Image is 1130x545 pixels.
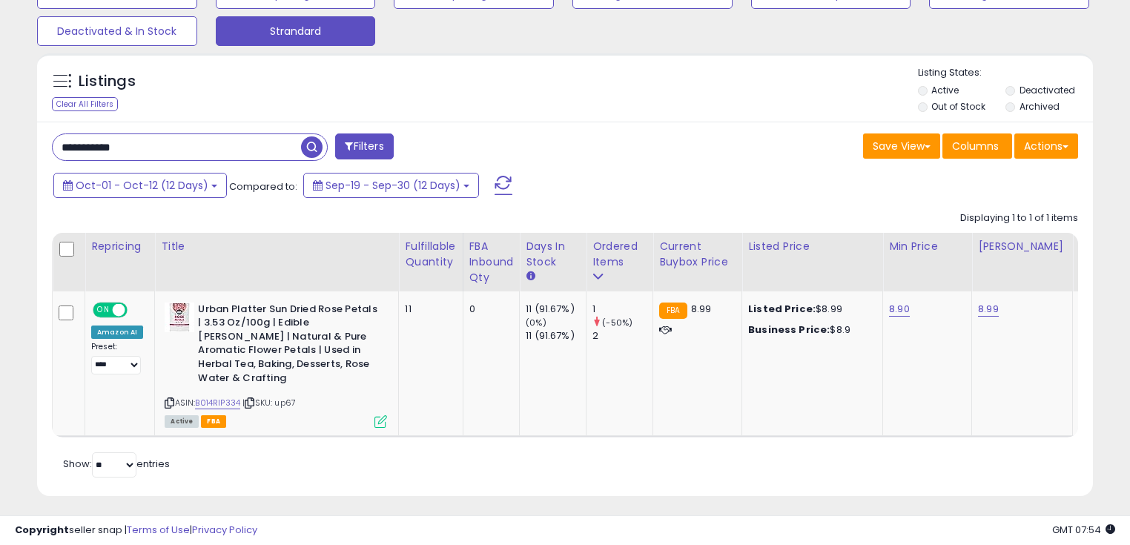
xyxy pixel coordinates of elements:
div: ASIN: [165,303,387,426]
span: All listings currently available for purchase on Amazon [165,415,199,428]
small: (-50%) [602,317,632,328]
a: Privacy Policy [192,523,257,537]
a: Terms of Use [127,523,190,537]
button: Actions [1014,133,1078,159]
small: Days In Stock. [526,270,535,283]
div: Clear All Filters [52,97,118,111]
div: $8.99 [748,303,871,316]
b: Business Price: [748,323,830,337]
div: FBA inbound Qty [469,239,514,285]
a: B014RIP334 [195,397,240,409]
span: FBA [201,415,226,428]
span: Show: entries [63,457,170,471]
b: Listed Price: [748,302,816,316]
button: Deactivated & In Stock [37,16,197,46]
div: Amazon AI [91,326,143,339]
button: Filters [335,133,393,159]
button: Strandard [216,16,376,46]
span: 2025-10-13 07:54 GMT [1052,523,1115,537]
span: Oct-01 - Oct-12 (12 Days) [76,178,208,193]
span: | SKU: up67 [242,397,296,409]
div: 11 (91.67%) [526,303,586,316]
button: Oct-01 - Oct-12 (12 Days) [53,173,227,198]
div: [PERSON_NAME] [978,239,1066,254]
span: OFF [125,303,149,316]
div: seller snap | | [15,523,257,538]
a: 8.90 [889,302,910,317]
span: Sep-19 - Sep-30 (12 Days) [326,178,460,193]
div: Ordered Items [592,239,647,270]
strong: Copyright [15,523,69,537]
div: 2 [592,329,652,343]
div: Title [161,239,392,254]
div: 11 (91.67%) [526,329,586,343]
div: Preset: [91,342,143,375]
button: Columns [942,133,1012,159]
div: Days In Stock [526,239,580,270]
button: Sep-19 - Sep-30 (12 Days) [303,173,479,198]
div: Repricing [91,239,148,254]
label: Deactivated [1020,84,1075,96]
small: (0%) [526,317,546,328]
span: 8.99 [691,302,712,316]
div: 1 [592,303,652,316]
b: Urban Platter Sun Dried Rose Petals | 3.53 Oz/100g | Edible [PERSON_NAME] | Natural & Pure Aromat... [198,303,378,389]
a: 8.99 [978,302,999,317]
div: Displaying 1 to 1 of 1 items [960,211,1078,225]
h5: Listings [79,71,136,92]
div: $8.9 [748,323,871,337]
small: FBA [659,303,687,319]
label: Out of Stock [931,100,985,113]
div: Min Price [889,239,965,254]
p: Listing States: [918,66,1094,80]
div: 0 [469,303,509,316]
span: Columns [952,139,999,153]
div: 11 [405,303,451,316]
img: 41XtH9mfaDL._SL40_.jpg [165,303,194,332]
label: Active [931,84,959,96]
span: ON [94,303,113,316]
div: Listed Price [748,239,876,254]
button: Save View [863,133,940,159]
div: Fulfillable Quantity [405,239,456,270]
label: Archived [1020,100,1060,113]
span: Compared to: [229,179,297,194]
div: Current Buybox Price [659,239,736,270]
